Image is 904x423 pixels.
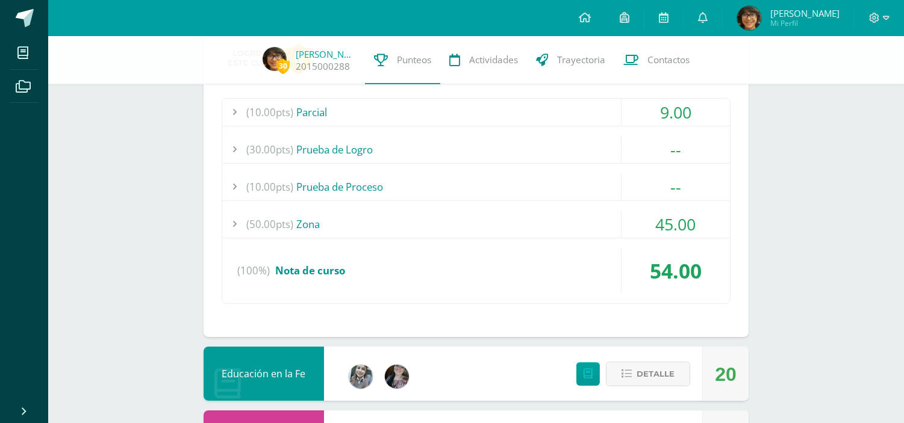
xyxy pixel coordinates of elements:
[670,138,681,161] span: --
[606,362,690,386] button: Detalle
[222,211,730,238] div: Zona
[365,36,440,84] a: Punteos
[770,7,840,19] span: [PERSON_NAME]
[469,54,518,66] span: Actividades
[715,347,737,401] div: 20
[275,264,345,277] span: Nota de curso
[204,347,324,401] div: Educación en la Fe
[246,136,293,163] span: (30.00pts)
[385,365,409,389] img: 8322e32a4062cfa8b237c59eedf4f548.png
[222,99,730,126] div: Parcial
[656,213,696,235] span: 45.00
[637,363,675,385] span: Detalle
[296,48,356,60] a: [PERSON_NAME]
[397,54,431,66] span: Punteos
[660,101,691,123] span: 9.00
[527,36,614,84] a: Trayectoria
[246,211,293,238] span: (50.00pts)
[296,60,350,73] a: 2015000288
[246,99,293,126] span: (10.00pts)
[276,58,290,73] span: 30
[246,173,293,200] span: (10.00pts)
[737,6,761,30] img: 4eb4fd2c4d5ca0361bd25a1735ef3642.png
[614,36,699,84] a: Contactos
[670,176,681,198] span: --
[647,54,690,66] span: Contactos
[557,54,605,66] span: Trayectoria
[440,36,527,84] a: Actividades
[650,257,702,285] span: 54.00
[263,47,287,71] img: 4eb4fd2c4d5ca0361bd25a1735ef3642.png
[222,173,730,200] div: Prueba de Proceso
[349,365,373,389] img: cba4c69ace659ae4cf02a5761d9a2473.png
[222,136,730,163] div: Prueba de Logro
[770,18,840,28] span: Mi Perfil
[237,248,270,294] span: (100%)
